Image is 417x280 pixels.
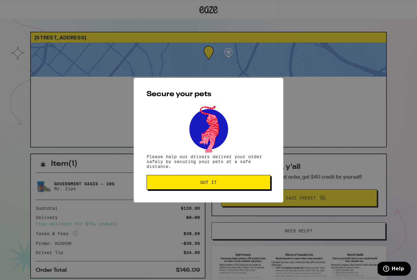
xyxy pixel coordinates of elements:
[147,175,270,190] button: Got it
[378,262,411,277] iframe: Opens a widget where you can find more information
[147,91,270,98] h2: Secure your pets
[147,154,270,169] p: Please help our drivers deliver your order safely by securing your pets at a safe distance.
[183,104,234,154] img: pets
[200,180,217,184] span: Got it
